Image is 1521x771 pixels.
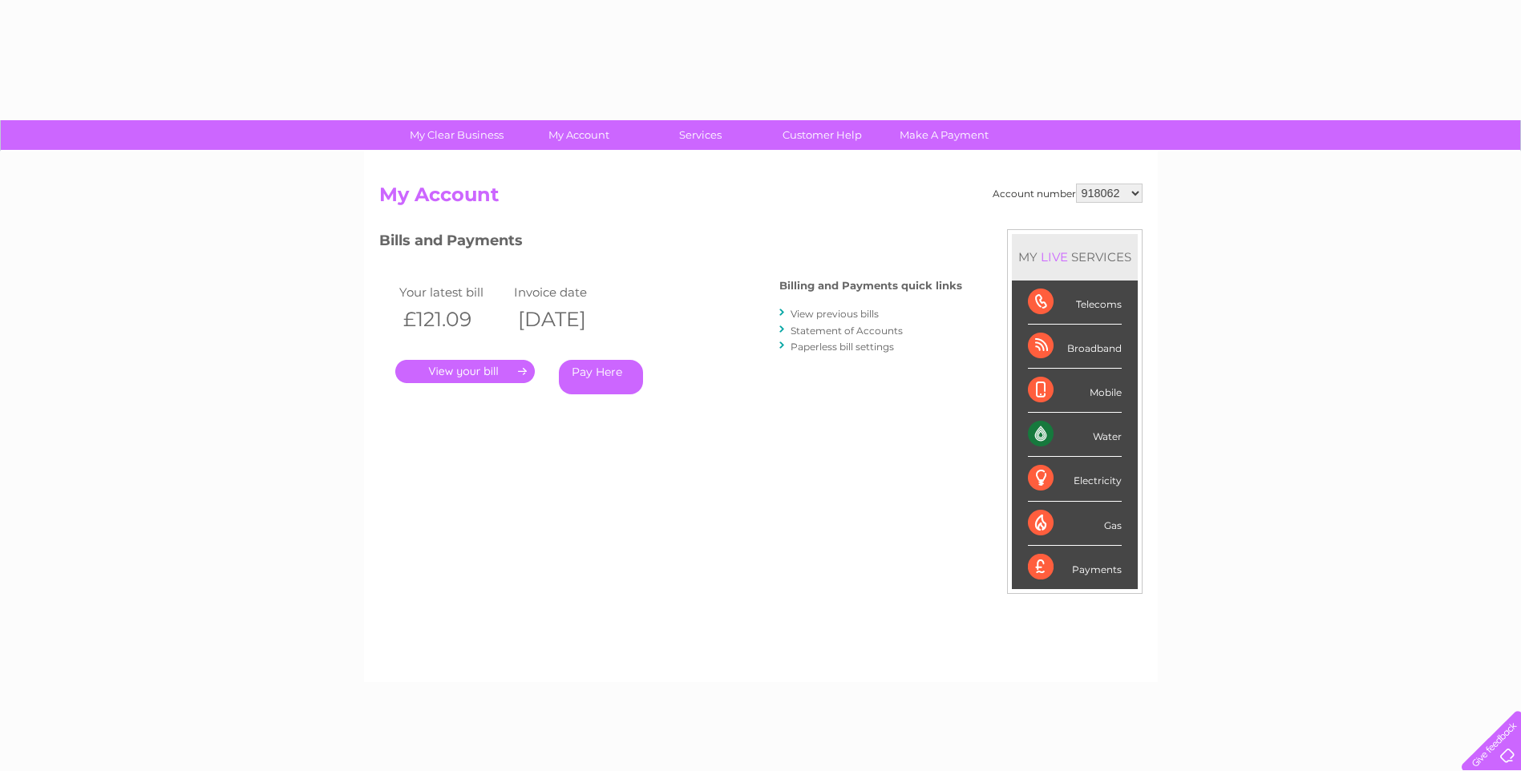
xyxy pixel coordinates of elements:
[791,308,879,320] a: View previous bills
[390,120,523,150] a: My Clear Business
[791,341,894,353] a: Paperless bill settings
[512,120,645,150] a: My Account
[395,281,511,303] td: Your latest bill
[559,360,643,394] a: Pay Here
[1028,457,1122,501] div: Electricity
[379,184,1143,214] h2: My Account
[1028,325,1122,369] div: Broadband
[779,280,962,292] h4: Billing and Payments quick links
[1038,249,1071,264] div: LIVE
[634,120,767,150] a: Services
[395,303,511,336] th: £121.09
[1028,413,1122,457] div: Water
[791,325,903,337] a: Statement of Accounts
[756,120,888,150] a: Customer Help
[1028,369,1122,413] div: Mobile
[1028,546,1122,589] div: Payments
[510,281,625,303] td: Invoice date
[1028,502,1122,546] div: Gas
[1012,234,1138,280] div: MY SERVICES
[878,120,1010,150] a: Make A Payment
[510,303,625,336] th: [DATE]
[379,229,962,257] h3: Bills and Payments
[395,360,535,383] a: .
[1028,281,1122,325] div: Telecoms
[993,184,1143,203] div: Account number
